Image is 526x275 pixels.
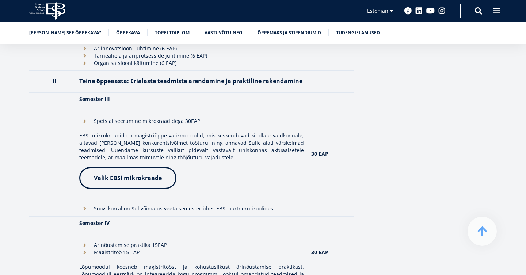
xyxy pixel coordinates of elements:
th: II [29,71,76,92]
a: Vastuvõtuinfo [205,29,243,36]
strong: Semester III [79,96,110,102]
a: Linkedin [415,7,423,15]
li: Organisatsiooni käitumine (6 EAP) [79,59,304,67]
a: Youtube [426,7,435,15]
a: Instagram [438,7,446,15]
li: Äriinnovatsiooni juhtimine (6 EAP) [79,45,304,52]
li: Magistritöö 15 EAP [79,249,304,256]
a: Õppemaks ja stipendiumid [258,29,321,36]
a: Valik EBSi mikrokraade [79,167,176,189]
span: Valik EBSi mikrokraade [94,174,162,182]
strong: 30 EAP [311,150,328,157]
span: Perekonnanimi [174,0,207,7]
a: Topeltdiplom [155,29,190,36]
strong: Semester IV [79,220,110,226]
li: Tarneahela ja äriprotsesside juhtimine (6 EAP) [79,52,304,59]
th: Teine õppeaasta: Erialaste teadmiste arendamine ja praktiline rakendamine [76,71,307,92]
li: Ärinõustamise praktika 15EAP [79,241,304,249]
a: Tudengielamused [336,29,380,36]
p: EBSi mikrokraadid on magistriõppe valikmoodulid, mis keskenduvad kindlale valdkonnale, aitavad [P... [79,132,304,161]
strong: 30 EAP [311,249,328,256]
a: Facebook [404,7,412,15]
a: Õppekava [116,29,140,36]
li: Spetsialiseerumine mikrokraadidega 30EAP [79,117,304,125]
li: Soovi korral on Sul võimalus veeta semester ühes EBSi partnerülikoolidest. [79,205,304,212]
a: [PERSON_NAME] see õppekava? [29,29,101,36]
